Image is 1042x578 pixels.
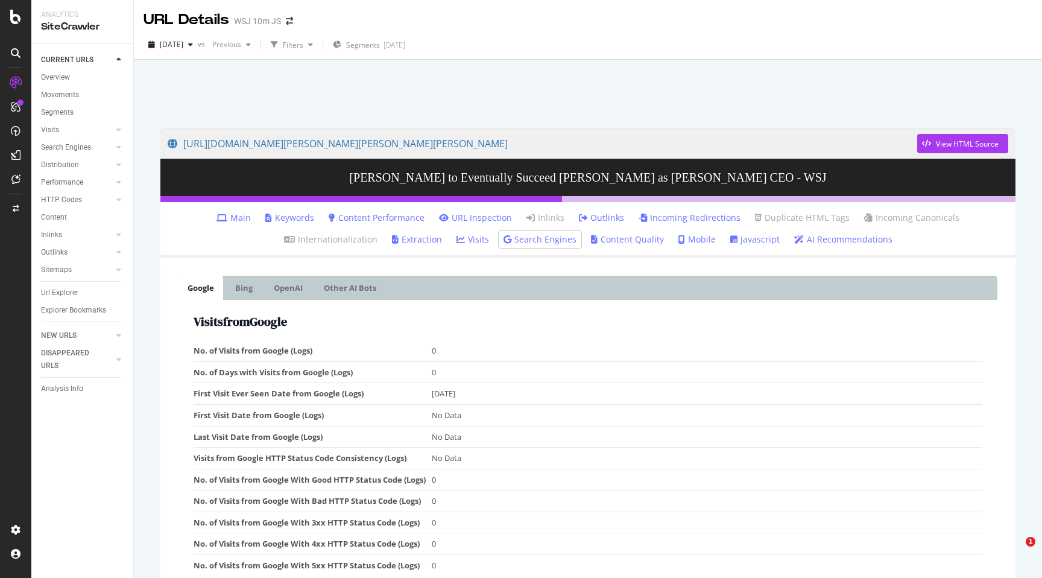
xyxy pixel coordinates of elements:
iframe: Intercom live chat [1001,537,1030,566]
a: Outlinks [41,246,113,259]
a: NEW URLS [41,329,113,342]
td: No. of Visits from Google (Logs) [194,340,432,361]
a: Movements [41,89,125,101]
a: Incoming Canonicals [864,212,959,224]
span: 2025 Sep. 27th [160,39,183,49]
a: OpenAI [265,276,312,300]
td: 0 [432,554,982,576]
a: Keywords [265,212,314,224]
div: Segments [41,106,74,119]
td: No Data [432,448,982,469]
div: Visits [41,124,59,136]
td: No. of Visits from Google With Bad HTTP Status Code (Logs) [194,491,432,512]
a: Outlinks [579,212,624,224]
a: Analysis Info [41,383,125,395]
td: [DATE] [432,383,982,405]
a: Inlinks [41,229,113,241]
span: vs [198,39,207,49]
td: No. of Days with Visits from Google (Logs) [194,361,432,383]
a: Content [41,211,125,224]
a: Main [216,212,251,224]
a: Sitemaps [41,264,113,276]
a: Overview [41,71,125,84]
td: 0 [432,533,982,555]
div: SiteCrawler [41,20,124,34]
div: [DATE] [384,40,405,50]
a: Javascript [730,233,780,246]
a: Internationalization [284,233,377,246]
h2: Visits from Google [194,315,982,328]
a: Distribution [41,159,113,171]
td: No. of Visits from Google With 5xx HTTP Status Code (Logs) [194,554,432,576]
button: [DATE] [144,35,198,54]
div: WSJ 10m JS [234,15,281,27]
td: First Visit Date from Google (Logs) [194,404,432,426]
button: Segments[DATE] [328,35,410,54]
td: 0 [432,512,982,533]
td: Visits from Google HTTP Status Code Consistency (Logs) [194,448,432,469]
a: Search Engines [41,141,113,154]
span: Previous [207,39,241,49]
td: 0 [432,340,982,361]
a: Visits [41,124,113,136]
div: View HTML Source [936,139,999,149]
div: Content [41,211,67,224]
td: No. of Visits from Google With 3xx HTTP Status Code (Logs) [194,512,432,533]
div: Filters [283,40,303,50]
div: CURRENT URLS [41,54,93,66]
div: Explorer Bookmarks [41,304,106,317]
a: Extraction [392,233,442,246]
div: arrow-right-arrow-left [286,17,293,25]
a: Performance [41,176,113,189]
div: Inlinks [41,229,62,241]
a: Content Quality [591,233,664,246]
a: Duplicate HTML Tags [755,212,850,224]
a: Explorer Bookmarks [41,304,125,317]
button: Filters [266,35,318,54]
h3: [PERSON_NAME] to Eventually Succeed [PERSON_NAME] as [PERSON_NAME] CEO - WSJ [160,159,1015,196]
div: Movements [41,89,79,101]
a: Content Performance [329,212,425,224]
a: Incoming Redirections [639,212,740,224]
div: HTTP Codes [41,194,82,206]
a: Visits [456,233,489,246]
div: URL Details [144,10,229,30]
td: 0 [432,491,982,512]
a: HTTP Codes [41,194,113,206]
button: Previous [207,35,256,54]
a: Other AI Bots [315,276,385,300]
td: No Data [432,426,982,448]
div: NEW URLS [41,329,77,342]
div: Distribution [41,159,79,171]
div: Url Explorer [41,287,78,299]
a: CURRENT URLS [41,54,113,66]
td: Last Visit Date from Google (Logs) [194,426,432,448]
span: 1 [1026,537,1035,547]
a: DISAPPEARED URLS [41,347,113,372]
div: DISAPPEARED URLS [41,347,102,372]
td: No. of Visits from Google With 4xx HTTP Status Code (Logs) [194,533,432,555]
div: Performance [41,176,83,189]
a: Url Explorer [41,287,125,299]
td: 0 [432,361,982,383]
a: Mobile [678,233,716,246]
div: Analysis Info [41,383,83,395]
a: Google [178,276,223,300]
a: [URL][DOMAIN_NAME][PERSON_NAME][PERSON_NAME][PERSON_NAME] [168,129,917,159]
a: Segments [41,106,125,119]
div: Analytics [41,10,124,20]
div: Search Engines [41,141,91,154]
button: View HTML Source [917,134,1008,153]
div: Overview [41,71,70,84]
div: Outlinks [41,246,68,259]
a: AI Recommendations [794,233,892,246]
td: First Visit Ever Seen Date from Google (Logs) [194,383,432,405]
td: No Data [432,404,982,426]
a: URL Inspection [439,212,512,224]
a: Bing [226,276,262,300]
td: 0 [432,469,982,491]
div: Sitemaps [41,264,72,276]
a: Inlinks [526,212,564,224]
a: Search Engines [504,233,576,246]
td: No. of Visits from Google With Good HTTP Status Code (Logs) [194,469,432,491]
